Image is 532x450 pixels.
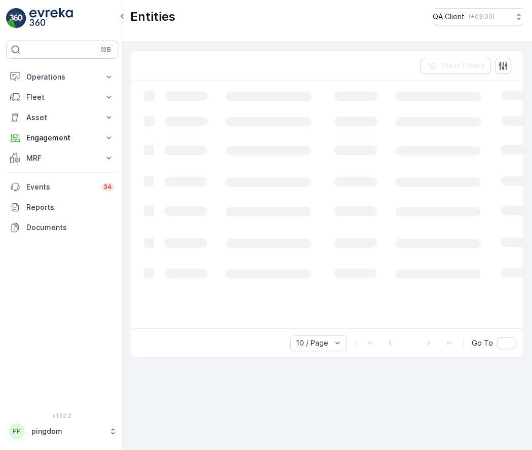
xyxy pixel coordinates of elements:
[6,197,118,217] a: Reports
[433,8,524,25] button: QA Client(+03:00)
[26,113,98,123] p: Asset
[6,67,118,87] button: Operations
[433,12,465,22] p: QA Client
[6,421,118,442] button: PPpingdom
[6,8,26,28] img: logo
[31,426,104,436] p: pingdom
[26,222,114,233] p: Documents
[6,217,118,238] a: Documents
[441,61,485,71] p: Clear Filters
[6,107,118,128] button: Asset
[469,13,495,21] p: ( +03:00 )
[26,153,98,163] p: MRF
[6,128,118,148] button: Engagement
[6,87,118,107] button: Fleet
[26,72,98,82] p: Operations
[26,182,95,192] p: Events
[6,413,118,419] span: v 1.52.2
[103,183,112,191] p: 34
[472,338,493,348] span: Go To
[6,177,118,197] a: Events34
[26,92,98,102] p: Fleet
[6,148,118,168] button: MRF
[101,46,111,54] p: ⌘B
[130,9,175,25] p: Entities
[9,423,25,439] div: PP
[26,133,98,143] p: Engagement
[26,202,114,212] p: Reports
[29,8,73,28] img: logo_light-DOdMpM7g.png
[421,58,491,74] button: Clear Filters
